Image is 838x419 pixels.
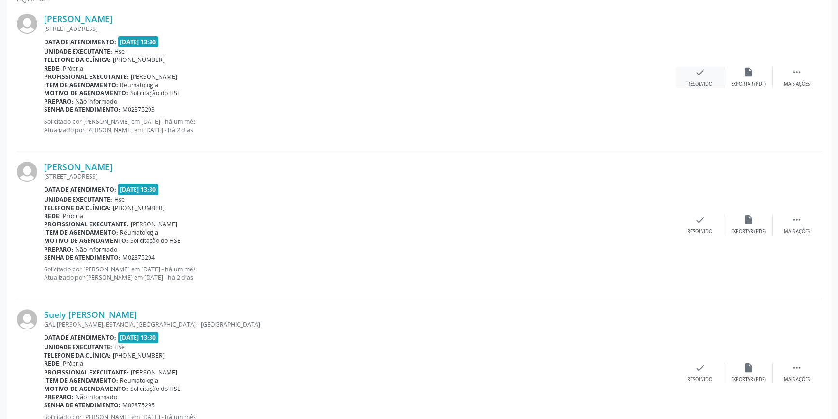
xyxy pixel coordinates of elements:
[63,359,83,368] span: Própria
[44,47,112,56] b: Unidade executante:
[130,237,180,245] span: Solicitação do HSE
[118,184,159,195] span: [DATE] 13:30
[122,401,155,409] span: M02875295
[731,228,766,235] div: Exportar (PDF)
[114,343,125,351] span: Hse
[131,220,177,228] span: [PERSON_NAME]
[75,245,117,254] span: Não informado
[731,81,766,88] div: Exportar (PDF)
[44,185,116,194] b: Data de atendimento:
[44,309,137,320] a: Suely [PERSON_NAME]
[44,162,113,172] a: [PERSON_NAME]
[44,220,129,228] b: Profissional executante:
[792,362,802,373] i: 
[695,362,705,373] i: check
[44,97,74,105] b: Preparo:
[131,368,177,376] span: [PERSON_NAME]
[44,245,74,254] b: Preparo:
[784,376,810,383] div: Mais ações
[688,228,712,235] div: Resolvido
[17,162,37,182] img: img
[130,385,180,393] span: Solicitação do HSE
[44,56,111,64] b: Telefone da clínica:
[44,359,61,368] b: Rede:
[120,376,158,385] span: Reumatologia
[118,332,159,343] span: [DATE] 13:30
[44,385,128,393] b: Motivo de agendamento:
[113,204,165,212] span: [PHONE_NUMBER]
[44,14,113,24] a: [PERSON_NAME]
[44,368,129,376] b: Profissional executante:
[131,73,177,81] span: [PERSON_NAME]
[75,393,117,401] span: Não informado
[17,309,37,329] img: img
[44,333,116,342] b: Data de atendimento:
[113,56,165,64] span: [PHONE_NUMBER]
[743,67,754,77] i: insert_drive_file
[44,89,128,97] b: Motivo de agendamento:
[130,89,180,97] span: Solicitação do HSE
[120,228,158,237] span: Reumatologia
[44,265,676,282] p: Solicitado por [PERSON_NAME] em [DATE] - há um mês Atualizado por [PERSON_NAME] em [DATE] - há 2 ...
[688,81,712,88] div: Resolvido
[44,25,676,33] div: [STREET_ADDRESS]
[44,105,120,114] b: Senha de atendimento:
[63,64,83,73] span: Própria
[784,81,810,88] div: Mais ações
[44,343,112,351] b: Unidade executante:
[44,254,120,262] b: Senha de atendimento:
[44,81,118,89] b: Item de agendamento:
[44,195,112,204] b: Unidade executante:
[44,172,676,180] div: [STREET_ADDRESS]
[63,212,83,220] span: Própria
[44,376,118,385] b: Item de agendamento:
[44,401,120,409] b: Senha de atendimento:
[731,376,766,383] div: Exportar (PDF)
[120,81,158,89] span: Reumatologia
[44,320,676,329] div: GAL [PERSON_NAME], ESTANCIA, [GEOGRAPHIC_DATA] - [GEOGRAPHIC_DATA]
[792,67,802,77] i: 
[44,118,676,134] p: Solicitado por [PERSON_NAME] em [DATE] - há um mês Atualizado por [PERSON_NAME] em [DATE] - há 2 ...
[44,38,116,46] b: Data de atendimento:
[44,212,61,220] b: Rede:
[743,214,754,225] i: insert_drive_file
[784,228,810,235] div: Mais ações
[695,67,705,77] i: check
[44,393,74,401] b: Preparo:
[17,14,37,34] img: img
[743,362,754,373] i: insert_drive_file
[44,237,128,245] b: Motivo de agendamento:
[44,228,118,237] b: Item de agendamento:
[44,73,129,81] b: Profissional executante:
[113,351,165,359] span: [PHONE_NUMBER]
[688,376,712,383] div: Resolvido
[122,105,155,114] span: M02875293
[792,214,802,225] i: 
[695,214,705,225] i: check
[44,64,61,73] b: Rede:
[118,36,159,47] span: [DATE] 13:30
[44,351,111,359] b: Telefone da clínica:
[122,254,155,262] span: M02875294
[44,204,111,212] b: Telefone da clínica:
[114,47,125,56] span: Hse
[75,97,117,105] span: Não informado
[114,195,125,204] span: Hse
